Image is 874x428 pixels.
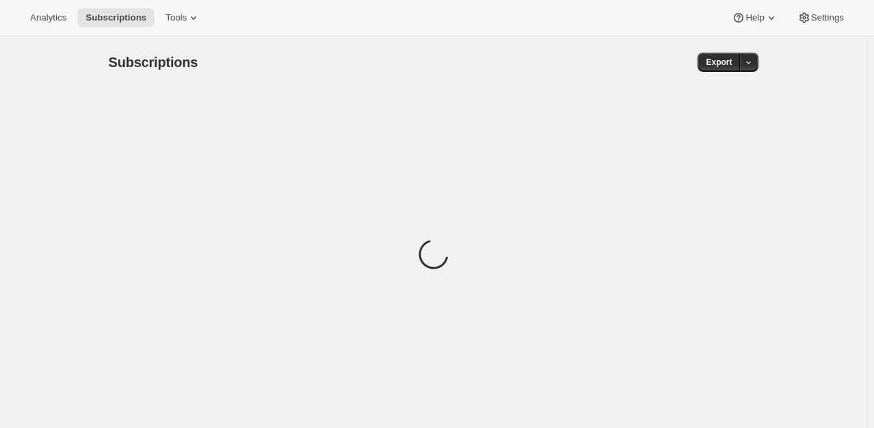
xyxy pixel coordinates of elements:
[22,8,75,27] button: Analytics
[109,55,198,70] span: Subscriptions
[77,8,155,27] button: Subscriptions
[789,8,852,27] button: Settings
[706,57,732,68] span: Export
[745,12,764,23] span: Help
[724,8,786,27] button: Help
[85,12,146,23] span: Subscriptions
[157,8,209,27] button: Tools
[698,53,740,72] button: Export
[165,12,187,23] span: Tools
[30,12,66,23] span: Analytics
[811,12,844,23] span: Settings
